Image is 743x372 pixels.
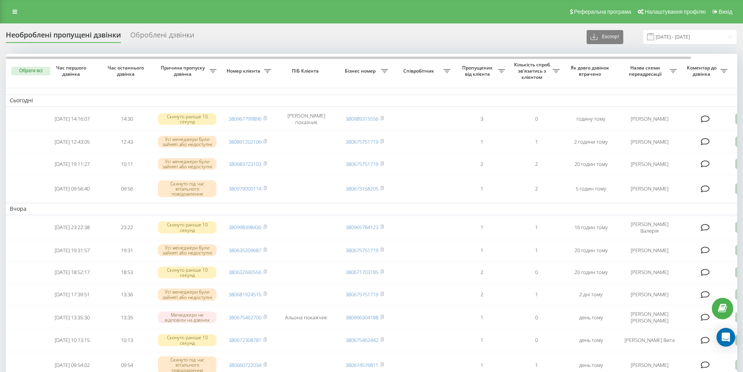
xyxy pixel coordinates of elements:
[346,185,378,192] a: 380673158205
[99,330,154,351] td: 10:13
[99,217,154,239] td: 23:22
[618,262,681,283] td: [PERSON_NAME]
[158,136,216,148] div: Усі менеджери були зайняті або недоступні
[346,314,378,321] a: 380966304188
[229,361,261,368] a: 380660722034
[346,160,378,167] a: 380675751719
[11,67,50,75] button: Обрати всі
[564,108,618,130] td: годину тому
[346,224,378,231] a: 380965784123
[275,306,337,328] td: Альона покажчик
[346,361,378,368] a: 380674576811
[454,306,509,328] td: 1
[454,132,509,152] td: 1
[454,108,509,130] td: 3
[6,31,121,43] div: Необроблені пропущені дзвінки
[45,262,99,283] td: [DATE] 18:52:17
[99,176,154,201] td: 09:56
[454,330,509,351] td: 1
[564,306,618,328] td: день тому
[45,108,99,130] td: [DATE] 14:16:07
[158,65,209,77] span: Причина пропуску дзвінка
[229,138,261,145] a: 380891202106
[158,267,216,278] div: Скинуто раніше 10 секунд
[509,217,564,239] td: 1
[719,9,732,15] span: Вихід
[229,224,261,231] a: 380998398430
[346,269,378,276] a: 380671703185
[45,132,99,152] td: [DATE] 12:43:05
[45,217,99,239] td: [DATE] 23:22:38
[45,154,99,174] td: [DATE] 19:11:27
[564,284,618,305] td: 2 дні тому
[618,330,681,351] td: [PERSON_NAME] Вита
[513,62,553,80] span: Кількість спроб зв'язатись з клієнтом
[45,284,99,305] td: [DATE] 17:39:51
[454,262,509,283] td: 2
[229,160,261,167] a: 380683723103
[396,68,443,74] span: Співробітник
[564,217,618,239] td: 16 годин тому
[570,65,612,77] span: Як довго дзвінок втрачено
[51,65,93,77] span: Час першого дзвінка
[645,9,706,15] span: Налаштування профілю
[509,108,564,130] td: 0
[564,176,618,201] td: 5 годин тому
[454,176,509,201] td: 1
[106,65,148,77] span: Час останнього дзвінка
[618,306,681,328] td: [PERSON_NAME] [PERSON_NAME]
[158,334,216,346] div: Скинуто раніше 10 секунд
[509,306,564,328] td: 0
[509,176,564,201] td: 2
[346,291,378,298] a: 380675751719
[229,336,261,344] a: 380672308781
[509,284,564,305] td: 1
[229,291,261,298] a: 380681924515
[454,240,509,261] td: 1
[618,132,681,152] td: [PERSON_NAME]
[224,68,264,74] span: Номер клієнта
[99,108,154,130] td: 14:30
[618,154,681,174] td: [PERSON_NAME]
[99,284,154,305] td: 13:36
[618,240,681,261] td: [PERSON_NAME]
[454,154,509,174] td: 2
[622,65,670,77] span: Назва схеми переадресації
[158,244,216,256] div: Усі менеджери були зайняті або недоступні
[716,328,735,347] div: Open Intercom Messenger
[158,180,216,198] div: Скинуто під час вітального повідомлення
[509,154,564,174] td: 2
[564,330,618,351] td: день тому
[45,330,99,351] td: [DATE] 10:13:15
[346,138,378,145] a: 380675751719
[346,115,378,122] a: 380989315556
[346,247,378,254] a: 380675751719
[229,269,261,276] a: 380632690556
[509,330,564,351] td: 0
[45,306,99,328] td: [DATE] 13:35:30
[564,154,618,174] td: 20 годин тому
[158,288,216,300] div: Усі менеджери були зайняті або недоступні
[45,240,99,261] td: [DATE] 19:31:57
[618,108,681,130] td: [PERSON_NAME]
[229,314,261,321] a: 380675462700
[99,154,154,174] td: 10:11
[587,30,623,44] button: Експорт
[229,247,261,254] a: 380635209687
[618,284,681,305] td: [PERSON_NAME]
[454,284,509,305] td: 2
[509,132,564,152] td: 1
[509,240,564,261] td: 1
[99,132,154,152] td: 12:43
[130,31,194,43] div: Оброблені дзвінки
[564,262,618,283] td: 20 годин тому
[341,68,381,74] span: Бізнес номер
[458,65,498,77] span: Пропущених від клієнта
[275,108,337,130] td: [PERSON_NAME] показчик
[509,262,564,283] td: 0
[574,9,631,15] span: Реферальна програма
[618,176,681,201] td: [PERSON_NAME]
[564,132,618,152] td: 2 години тому
[346,336,378,344] a: 380675462442
[99,306,154,328] td: 13:35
